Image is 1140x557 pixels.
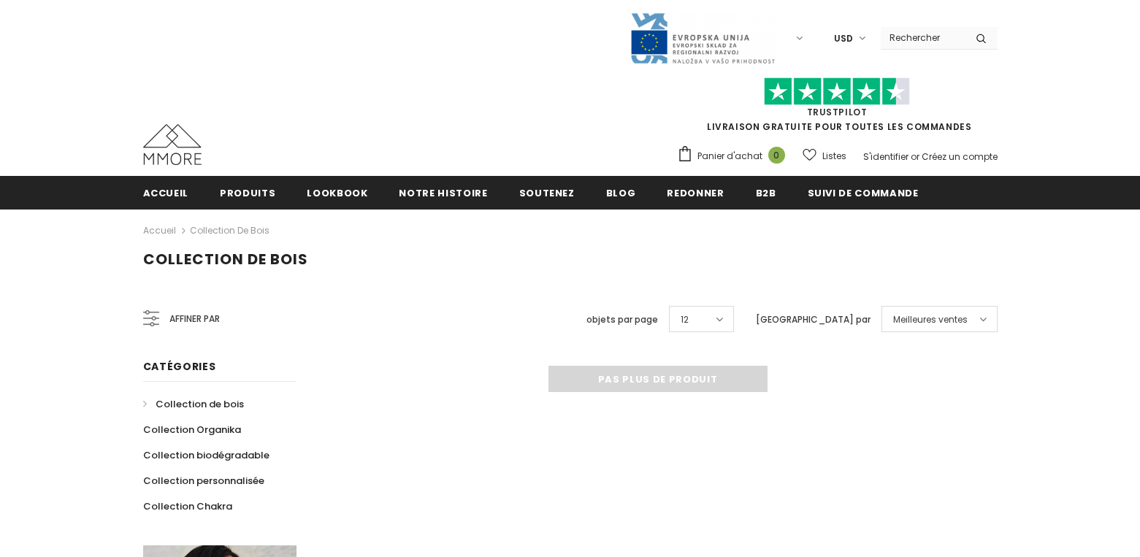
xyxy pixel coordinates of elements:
[169,311,220,327] span: Affiner par
[697,149,762,164] span: Panier d'achat
[220,176,275,209] a: Produits
[756,186,776,200] span: B2B
[307,186,367,200] span: Lookbook
[399,186,487,200] span: Notre histoire
[399,176,487,209] a: Notre histoire
[143,499,232,513] span: Collection Chakra
[606,186,636,200] span: Blog
[834,31,853,46] span: USD
[143,474,264,488] span: Collection personnalisée
[143,249,308,269] span: Collection de bois
[606,176,636,209] a: Blog
[756,312,871,327] label: [GEOGRAPHIC_DATA] par
[808,176,919,209] a: Suivi de commande
[143,391,244,417] a: Collection de bois
[143,124,202,165] img: Cas MMORE
[630,12,776,65] img: Javni Razpis
[156,397,244,411] span: Collection de bois
[143,186,189,200] span: Accueil
[143,468,264,493] a: Collection personnalisée
[881,27,965,48] input: Search Site
[143,448,269,462] span: Collection biodégradable
[220,186,275,200] span: Produits
[143,417,241,442] a: Collection Organika
[667,176,724,209] a: Redonner
[863,150,908,163] a: S'identifier
[922,150,998,163] a: Créez un compte
[586,312,658,327] label: objets par page
[756,176,776,209] a: B2B
[143,442,269,468] a: Collection biodégradable
[681,312,689,327] span: 12
[519,186,575,200] span: soutenez
[677,84,998,133] span: LIVRAISON GRATUITE POUR TOUTES LES COMMANDES
[143,493,232,519] a: Collection Chakra
[519,176,575,209] a: soutenez
[803,143,846,169] a: Listes
[808,186,919,200] span: Suivi de commande
[190,224,269,237] a: Collection de bois
[307,176,367,209] a: Lookbook
[630,31,776,44] a: Javni Razpis
[822,149,846,164] span: Listes
[764,77,910,106] img: Faites confiance aux étoiles pilotes
[768,147,785,164] span: 0
[667,186,724,200] span: Redonner
[143,222,176,239] a: Accueil
[911,150,919,163] span: or
[677,145,792,167] a: Panier d'achat 0
[143,359,216,374] span: Catégories
[893,312,968,327] span: Meilleures ventes
[807,106,868,118] a: TrustPilot
[143,423,241,437] span: Collection Organika
[143,176,189,209] a: Accueil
